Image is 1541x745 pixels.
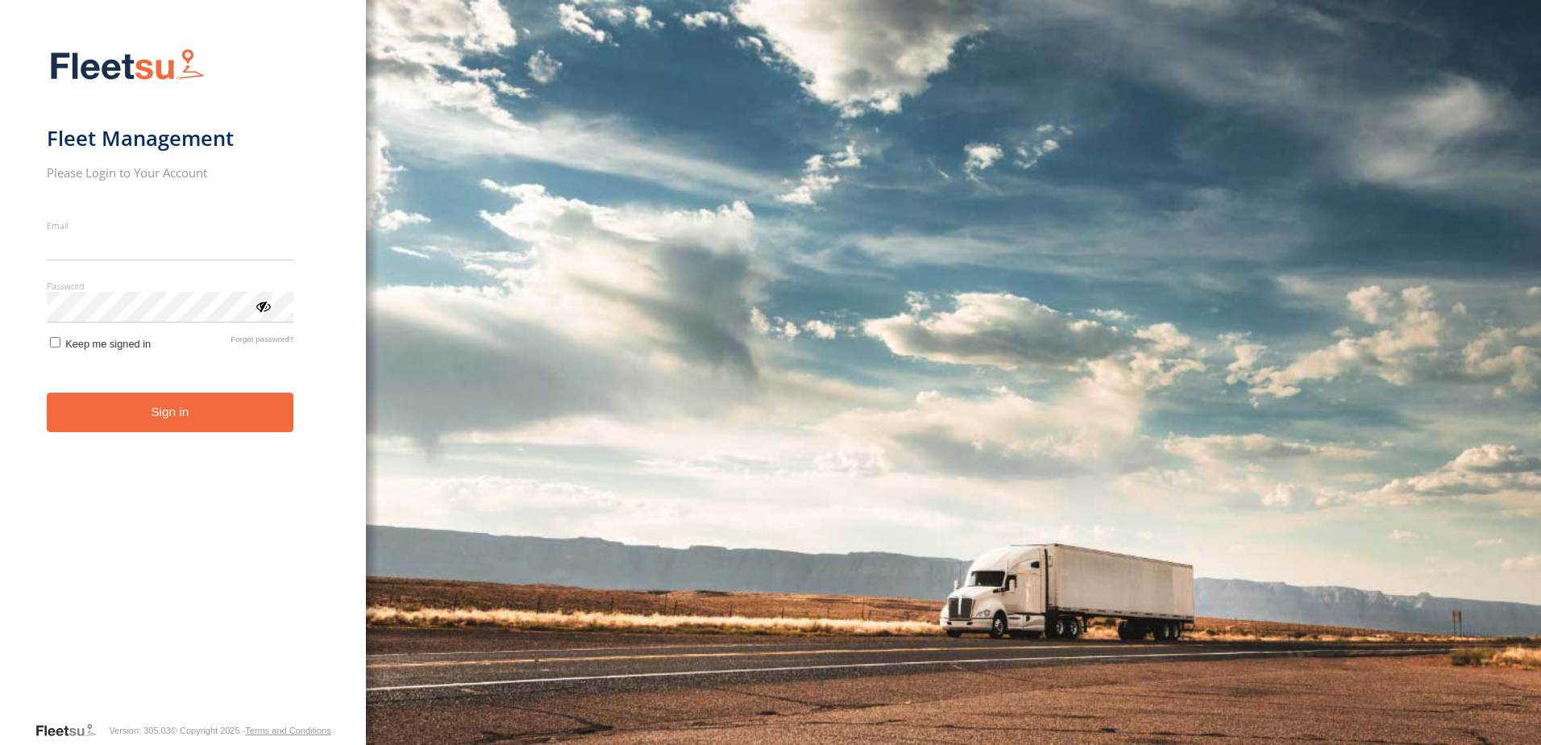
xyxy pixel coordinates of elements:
[65,338,151,350] span: Keep me signed in
[47,280,294,292] label: Password
[231,335,293,350] a: Forgot password?
[50,337,60,348] input: Keep me signed in
[109,726,170,735] div: Version: 305.03
[47,164,294,181] h2: Please Login to Your Account
[171,726,331,735] div: © Copyright 2025 -
[47,45,208,86] img: Fleetsu
[47,39,320,721] form: main
[47,219,294,231] label: Email
[255,298,271,314] div: ViewPassword
[47,125,294,152] h1: Fleet Management
[35,722,109,739] a: Visit our Website
[47,393,294,432] button: Sign in
[245,726,330,735] a: Terms and Conditions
